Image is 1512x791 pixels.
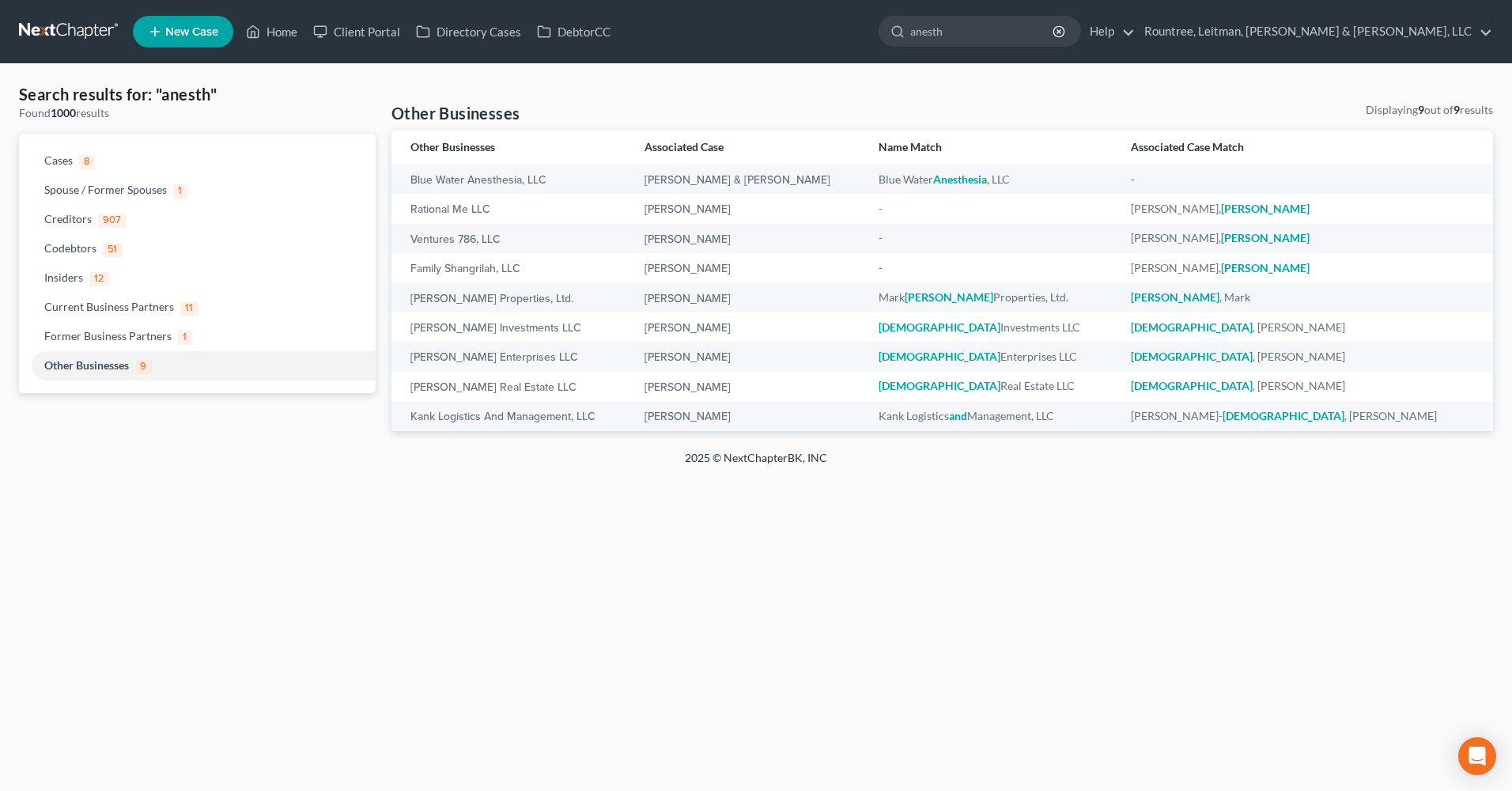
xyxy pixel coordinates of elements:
[410,204,490,215] a: Rational Me LLC
[1131,320,1474,335] div: , [PERSON_NAME]
[1221,231,1310,244] em: [PERSON_NAME]
[165,26,218,38] span: New Case
[135,360,152,374] span: 9
[910,17,1055,46] input: Search by name...
[19,146,376,176] a: Cases8
[44,212,92,225] span: Creditors
[19,83,376,105] h4: Search results for: "anesth"
[1221,202,1310,215] em: [PERSON_NAME]
[44,300,174,313] span: Current Business Partners
[44,241,96,255] span: Codebtors
[410,352,578,363] a: [PERSON_NAME] Enterprises LLC
[19,351,376,380] a: Other Businesses9
[408,17,529,46] a: Directory Cases
[879,320,1000,334] em: [DEMOGRAPHIC_DATA]
[1131,408,1474,424] div: [PERSON_NAME]- , [PERSON_NAME]
[391,102,520,124] h4: Other Businesses
[180,301,198,316] span: 11
[879,290,1106,305] div: Mark Properties, Ltd.
[879,378,1106,394] div: Real Estate LLC
[905,290,993,304] em: [PERSON_NAME]
[19,176,376,205] a: Spouse / Former Spouses1
[410,234,501,245] a: Ventures 786, LLC
[1131,172,1474,187] div: -
[949,409,967,422] em: and
[238,17,305,46] a: Home
[1131,379,1253,392] em: [DEMOGRAPHIC_DATA]
[644,175,830,186] a: [PERSON_NAME] & [PERSON_NAME]
[879,230,1106,246] div: -
[1082,17,1135,46] a: Help
[178,331,192,345] span: 1
[879,408,1106,424] div: Kank Logistics Management, LLC
[933,172,987,186] em: Anesthesia
[51,106,76,119] strong: 1000
[1453,103,1460,116] strong: 9
[44,358,129,372] span: Other Businesses
[879,320,1106,335] div: Investments LLC
[632,131,866,165] th: Associated Case
[44,329,172,343] span: Former Business Partners
[644,204,731,215] a: [PERSON_NAME]
[19,234,376,263] a: Codebtors51
[44,271,83,284] span: Insiders
[19,322,376,351] a: Former Business Partners1
[173,184,187,199] span: 1
[1131,260,1474,276] div: [PERSON_NAME],
[1458,737,1496,775] div: Open Intercom Messenger
[1418,103,1424,116] strong: 9
[879,172,1106,187] div: Blue Water , LLC
[391,131,632,165] th: Other Businesses
[1136,17,1492,46] a: Rountree, Leitman, [PERSON_NAME] & [PERSON_NAME], LLC
[44,153,73,167] span: Cases
[410,382,576,393] a: [PERSON_NAME] Real Estate LLC
[866,131,1118,165] th: Name Match
[879,260,1106,276] div: -
[1131,290,1219,304] em: [PERSON_NAME]
[644,382,731,393] a: [PERSON_NAME]
[410,175,546,186] a: Blue Water Anesthesia, LLC
[1131,349,1474,365] div: , [PERSON_NAME]
[644,263,731,274] a: [PERSON_NAME]
[644,293,731,305] a: [PERSON_NAME]
[1131,350,1253,363] em: [DEMOGRAPHIC_DATA]
[879,379,1000,392] em: [DEMOGRAPHIC_DATA]
[89,272,109,286] span: 12
[879,349,1106,365] div: Enterprises LLC
[644,323,731,334] a: [PERSON_NAME]
[644,234,731,245] a: [PERSON_NAME]
[1221,261,1310,274] em: [PERSON_NAME]
[1118,131,1493,165] th: Associated Case Match
[879,350,1000,363] em: [DEMOGRAPHIC_DATA]
[19,293,376,322] a: Current Business Partners11
[305,17,408,46] a: Client Portal
[1131,290,1474,305] div: , Mark
[103,243,123,257] span: 51
[644,352,731,363] a: [PERSON_NAME]
[44,183,167,196] span: Spouse / Former Spouses
[19,205,376,234] a: Creditors907
[98,214,127,228] span: 907
[529,17,618,46] a: DebtorCC
[19,105,376,121] div: Found results
[410,411,595,422] a: Kank Logistics and Management, LLC
[1131,230,1474,246] div: [PERSON_NAME],
[410,263,520,274] a: Family Shangrilah, LLC
[879,201,1106,217] div: -
[79,155,95,169] span: 8
[305,450,1207,479] div: 2025 © NextChapterBK, INC
[410,293,573,305] a: [PERSON_NAME] Properties, Ltd.
[19,263,376,293] a: Insiders12
[1223,409,1344,422] em: [DEMOGRAPHIC_DATA]
[1131,201,1474,217] div: [PERSON_NAME],
[1366,102,1493,118] div: Displaying out of results
[1131,320,1253,334] em: [DEMOGRAPHIC_DATA]
[410,323,581,334] a: [PERSON_NAME] Investments LLC
[1131,378,1474,394] div: , [PERSON_NAME]
[644,411,731,422] a: [PERSON_NAME]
